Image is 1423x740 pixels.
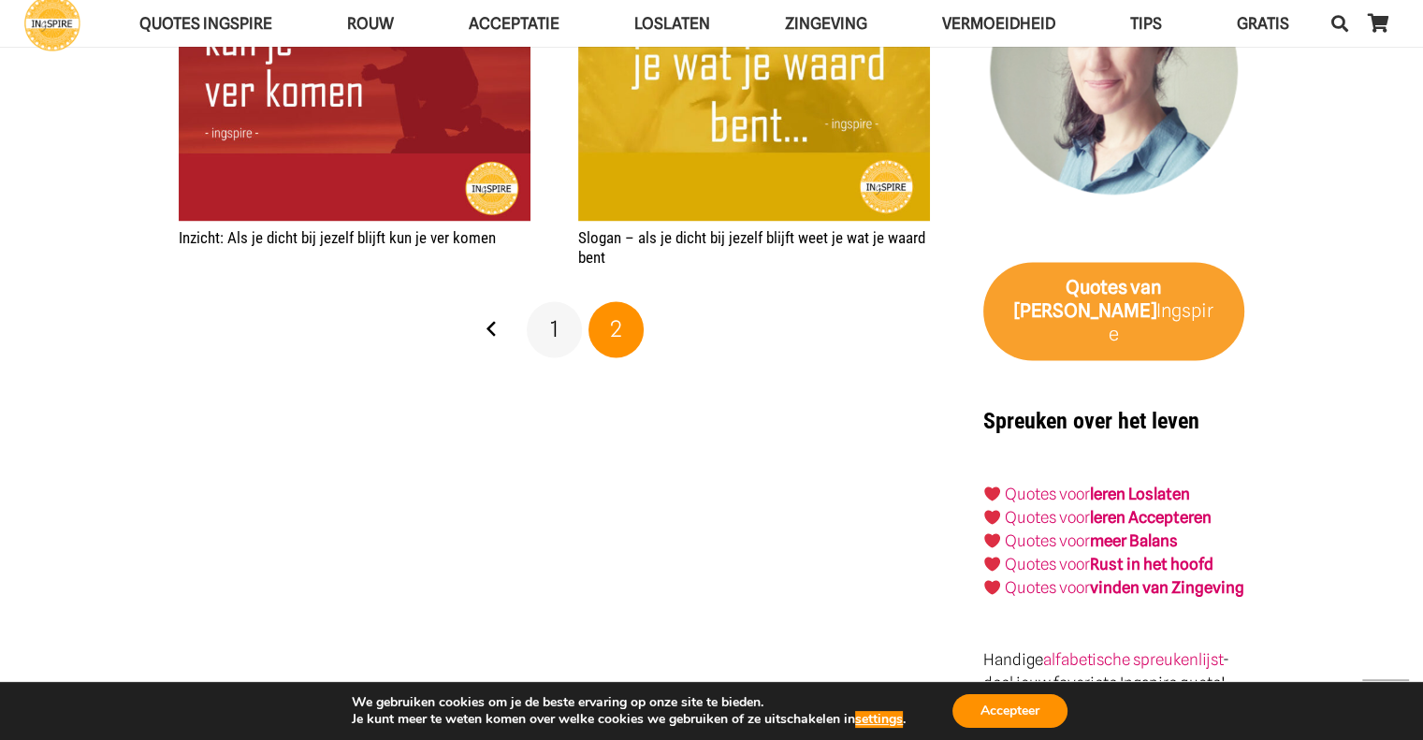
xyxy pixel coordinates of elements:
[984,556,1000,572] img: ❤
[352,694,906,711] p: We gebruiken cookies om je de beste ervaring op onze site te bieden.
[578,228,925,266] a: Slogan – als je dicht bij jezelf blijft weet je wat je waard bent
[1130,14,1162,33] span: TIPS
[1005,555,1213,573] a: Quotes voorRust in het hoofd
[984,486,1000,501] img: ❤
[347,14,394,33] span: ROUW
[352,711,906,728] p: Je kunt meer te weten komen over welke cookies we gebruiken of ze uitschakelen in .
[179,228,496,247] a: Inzicht: Als je dicht bij jezelf blijft kun je ver komen
[1362,679,1409,726] a: Terug naar top
[1090,531,1178,550] strong: meer Balans
[984,509,1000,525] img: ❤
[469,14,559,33] span: Acceptatie
[610,315,622,342] span: 2
[984,532,1000,548] img: ❤
[1005,485,1090,503] a: Quotes voor
[983,647,1244,694] p: Handige - deel jouw favoriete Ingspire quote!
[1090,555,1213,573] strong: Rust in het hoofd
[983,408,1199,434] strong: Spreuken over het leven
[984,579,1000,595] img: ❤
[1005,531,1178,550] a: Quotes voormeer Balans
[1005,508,1090,527] a: Quotes voor
[1090,508,1212,527] a: leren Accepteren
[1090,578,1244,597] strong: vinden van Zingeving
[983,262,1244,361] a: Quotes van [PERSON_NAME]Ingspire
[1090,485,1190,503] a: leren Loslaten
[588,301,645,357] span: Pagina 2
[527,301,583,357] a: Pagina 1
[785,14,867,33] span: Zingeving
[855,711,903,728] button: settings
[1005,578,1244,597] a: Quotes voorvinden van Zingeving
[1066,276,1127,298] strong: Quotes
[139,14,272,33] span: QUOTES INGSPIRE
[952,694,1067,728] button: Accepteer
[1237,14,1289,33] span: GRATIS
[1043,649,1223,668] a: alfabetische spreukenlijst
[550,315,559,342] span: 1
[634,14,710,33] span: Loslaten
[942,14,1055,33] span: VERMOEIDHEID
[1014,276,1162,322] strong: van [PERSON_NAME]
